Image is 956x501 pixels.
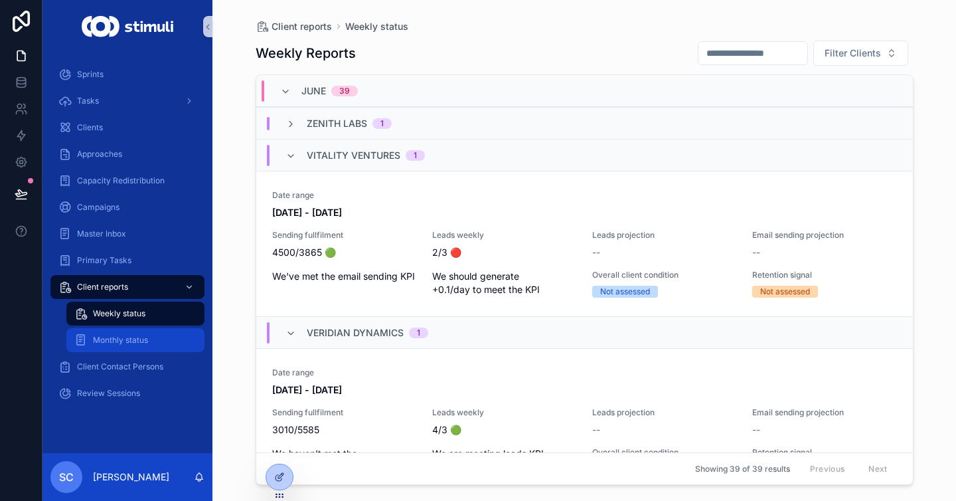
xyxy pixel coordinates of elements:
span: 4500/3865 🟢 [272,246,416,259]
a: Client Contact Persons [50,355,204,379]
span: Vitality Ventures [307,149,400,162]
a: Review Sessions [50,381,204,405]
button: Select Button [813,41,908,66]
span: Email sending projection [752,230,896,241]
span: We haven't met the email sending KPI [272,447,416,474]
span: Showing 39 of 39 results [695,464,790,474]
div: 1 [414,150,417,161]
span: Client reports [272,20,332,33]
span: Tasks [77,96,99,106]
img: App logo [82,16,173,37]
span: 3010/5585 [272,423,416,437]
div: scrollable content [42,53,212,423]
span: We've met the email sending KPI [272,270,416,283]
span: -- [752,423,760,437]
span: Sending fullfilment [272,230,416,241]
div: Not assessed [600,286,650,298]
span: Primary Tasks [77,255,131,266]
strong: [DATE] - [DATE] [272,207,342,218]
a: Tasks [50,89,204,113]
span: -- [592,246,600,259]
span: Leads projection [592,407,736,418]
div: 1 [380,118,384,129]
a: Clients [50,116,204,140]
span: 2/3 🔴 [432,246,576,259]
span: Overall client condition [592,270,736,280]
a: Weekly status [66,302,204,326]
strong: [DATE] - [DATE] [272,384,342,395]
a: Sprints [50,62,204,86]
span: Clients [77,122,103,133]
span: Overall client condition [592,447,736,458]
div: 39 [339,86,350,96]
a: Weekly status [345,20,408,33]
span: Leads projection [592,230,736,241]
span: Leads weekly [432,407,576,418]
span: SC [59,469,74,485]
span: -- [752,246,760,259]
a: Primary Tasks [50,249,204,272]
a: Monthly status [66,328,204,352]
span: Retention signal [752,270,896,280]
a: Date range[DATE] - [DATE]Sending fullfilment3010/5585Leads weekly4/3 🟢Leads projection--Email sen... [256,348,913,494]
a: Client reports [50,275,204,299]
a: Client reports [256,20,332,33]
span: June [301,84,326,98]
span: 4/3 🟢 [432,423,576,437]
span: Capacity Redistribution [77,175,165,186]
span: Client Contact Persons [77,361,163,372]
span: Sending fullfilment [272,407,416,418]
span: Approaches [77,149,122,159]
span: Veridian Dynamics [307,326,404,340]
a: Capacity Redistribution [50,169,204,193]
span: Date range [272,190,897,201]
span: -- [592,423,600,437]
a: Master Inbox [50,222,204,246]
span: Retention signal [752,447,896,458]
span: Campaigns [77,202,119,213]
span: Sprints [77,69,104,80]
span: Monthly status [93,335,148,346]
div: Not assessed [760,286,810,298]
p: [PERSON_NAME] [93,470,169,484]
span: Email sending projection [752,407,896,418]
div: 1 [417,328,420,338]
span: Review Sessions [77,388,140,399]
span: Zenith Labs [307,117,367,130]
span: Leads weekly [432,230,576,241]
a: Campaigns [50,195,204,219]
span: Filter Clients [825,47,881,60]
a: Date range[DATE] - [DATE]Sending fullfilment4500/3865 🟢Leads weekly2/3 🔴Leads projection--Email s... [256,171,913,316]
span: Date range [272,367,897,378]
h1: Weekly Reports [256,44,356,62]
span: Master Inbox [77,229,126,239]
span: Weekly status [93,308,145,319]
a: Approaches [50,142,204,166]
span: Client reports [77,282,128,292]
span: We are meeting leads KPI [432,447,576,460]
span: We should generate +0.1/day to meet the KPI [432,270,576,296]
